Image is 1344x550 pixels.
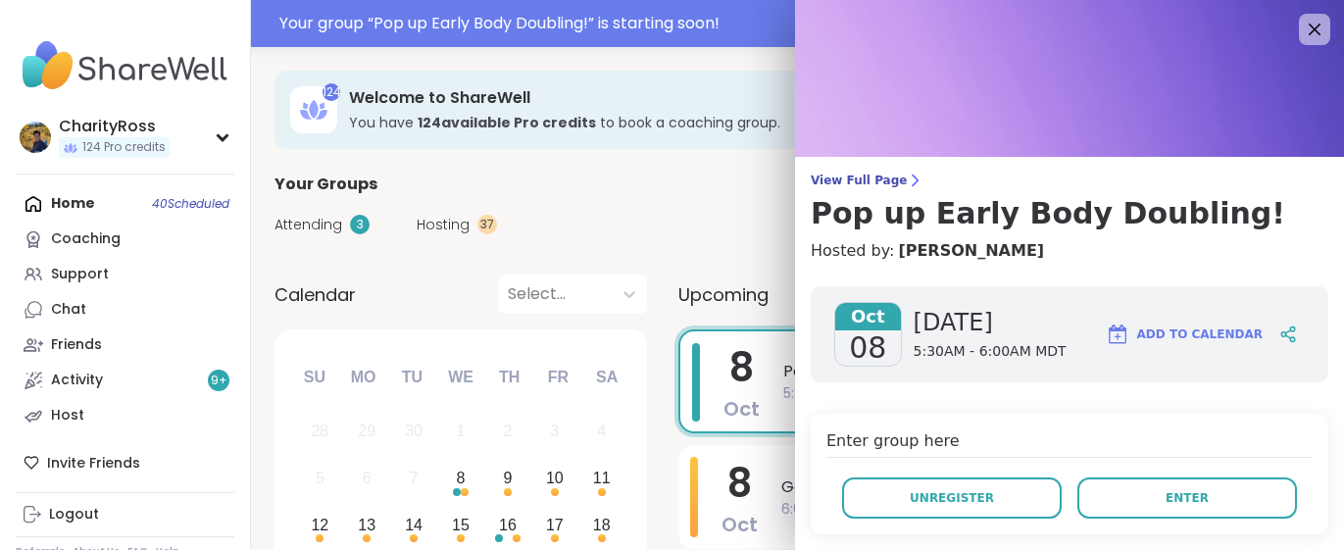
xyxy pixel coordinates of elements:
[722,511,758,538] span: Oct
[457,418,466,444] div: 1
[440,411,482,453] div: Not available Wednesday, October 1st, 2025
[1137,325,1263,343] span: Add to Calendar
[580,505,622,547] div: Choose Saturday, October 18th, 2025
[546,512,564,538] div: 17
[311,418,328,444] div: 28
[211,373,227,389] span: 9 +
[457,465,466,491] div: 8
[842,477,1062,519] button: Unregister
[363,465,372,491] div: 6
[51,371,103,390] div: Activity
[1097,311,1271,358] button: Add to Calendar
[729,340,754,395] span: 8
[727,456,752,511] span: 8
[477,215,497,234] div: 37
[51,406,84,425] div: Host
[593,512,611,538] div: 18
[849,330,886,366] span: 08
[274,281,356,308] span: Calendar
[293,356,336,399] div: Su
[488,356,531,399] div: Th
[215,232,230,248] iframe: Spotlight
[898,239,1044,263] a: [PERSON_NAME]
[580,411,622,453] div: Not available Saturday, October 4th, 2025
[16,257,234,292] a: Support
[51,265,109,284] div: Support
[350,215,370,234] div: 3
[487,505,529,547] div: Choose Thursday, October 16th, 2025
[311,512,328,538] div: 12
[533,505,575,547] div: Choose Friday, October 17th, 2025
[349,113,1120,132] h3: You have to book a coaching group.
[546,465,564,491] div: 10
[811,173,1328,231] a: View Full PagePop up Early Body Doubling!
[393,411,435,453] div: Not available Tuesday, September 30th, 2025
[503,465,512,491] div: 9
[811,196,1328,231] h3: Pop up Early Body Doubling!
[16,363,234,398] a: Activity9+
[82,139,166,156] span: 124 Pro credits
[16,222,234,257] a: Coaching
[341,356,384,399] div: Mo
[299,411,341,453] div: Not available Sunday, September 28th, 2025
[440,505,482,547] div: Choose Wednesday, October 15th, 2025
[51,300,86,320] div: Chat
[346,505,388,547] div: Choose Monday, October 13th, 2025
[274,215,342,235] span: Attending
[59,116,170,137] div: CharityRoss
[405,512,423,538] div: 14
[597,418,606,444] div: 4
[783,383,1283,404] span: 5:30AM - 6:00AM MDT
[393,458,435,500] div: Not available Tuesday, October 7th, 2025
[346,458,388,500] div: Not available Monday, October 6th, 2025
[440,458,482,500] div: Choose Wednesday, October 8th, 2025
[346,411,388,453] div: Not available Monday, September 29th, 2025
[418,113,596,132] b: 124 available Pro credit s
[279,12,1332,35] div: Your group “ Pop up Early Body Doubling! ” is starting soon!
[316,465,324,491] div: 5
[783,360,1283,383] span: Pop up Early Body Doubling!
[16,497,234,532] a: Logout
[274,173,377,196] span: Your Groups
[299,458,341,500] div: Not available Sunday, October 5th, 2025
[585,356,628,399] div: Sa
[405,418,423,444] div: 30
[349,87,1120,109] h3: Welcome to ShareWell
[914,307,1067,338] span: [DATE]
[16,445,234,480] div: Invite Friends
[1077,477,1297,519] button: Enter
[393,505,435,547] div: Choose Tuesday, October 14th, 2025
[51,335,102,355] div: Friends
[439,356,482,399] div: We
[487,458,529,500] div: Choose Thursday, October 9th, 2025
[417,215,470,235] span: Hosting
[16,31,234,100] img: ShareWell Nav Logo
[323,83,340,101] div: 124
[49,505,99,525] div: Logout
[580,458,622,500] div: Choose Saturday, October 11th, 2025
[593,465,611,491] div: 11
[678,281,769,308] span: Upcoming
[781,499,1285,520] span: 6:00AM - 7:30AM MDT
[410,465,419,491] div: 7
[499,512,517,538] div: 16
[299,505,341,547] div: Choose Sunday, October 12th, 2025
[503,418,512,444] div: 2
[910,489,994,507] span: Unregister
[1106,323,1129,346] img: ShareWell Logomark
[536,356,579,399] div: Fr
[723,395,760,423] span: Oct
[452,512,470,538] div: 15
[20,122,51,153] img: CharityRoss
[811,239,1328,263] h4: Hosted by:
[533,458,575,500] div: Choose Friday, October 10th, 2025
[1166,489,1209,507] span: Enter
[358,512,375,538] div: 13
[16,292,234,327] a: Chat
[826,429,1313,458] h4: Enter group here
[358,418,375,444] div: 29
[51,229,121,249] div: Coaching
[914,342,1067,362] span: 5:30AM - 6:00AM MDT
[811,173,1328,188] span: View Full Page
[16,398,234,433] a: Host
